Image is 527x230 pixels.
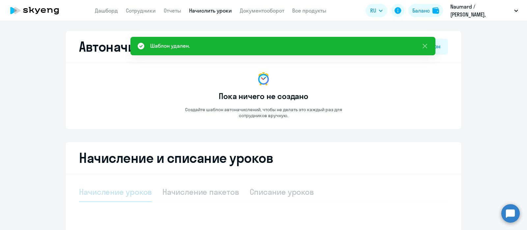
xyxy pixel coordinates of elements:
button: RU [366,4,387,17]
div: Шаблон удален. [150,42,190,50]
h2: Автоначисления [79,39,180,55]
a: Начислить уроки [189,7,232,14]
span: RU [370,7,376,14]
a: Документооборот [240,7,284,14]
p: Создайте шаблон автоначислений, чтобы не делать это каждый раз для сотрудников вручную. [171,107,356,118]
a: Дашборд [95,7,118,14]
div: Баланс [412,7,430,14]
a: Все продукты [292,7,326,14]
img: balance [432,7,439,14]
img: no-data [256,71,271,87]
h3: Пока ничего не создано [219,91,308,101]
a: Сотрудники [126,7,156,14]
button: Naumard / [PERSON_NAME], [PERSON_NAME] [447,3,521,18]
p: Naumard / [PERSON_NAME], [PERSON_NAME] [450,3,512,18]
button: Балансbalance [408,4,443,17]
h2: Начисление и списание уроков [79,150,448,166]
a: Отчеты [164,7,181,14]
